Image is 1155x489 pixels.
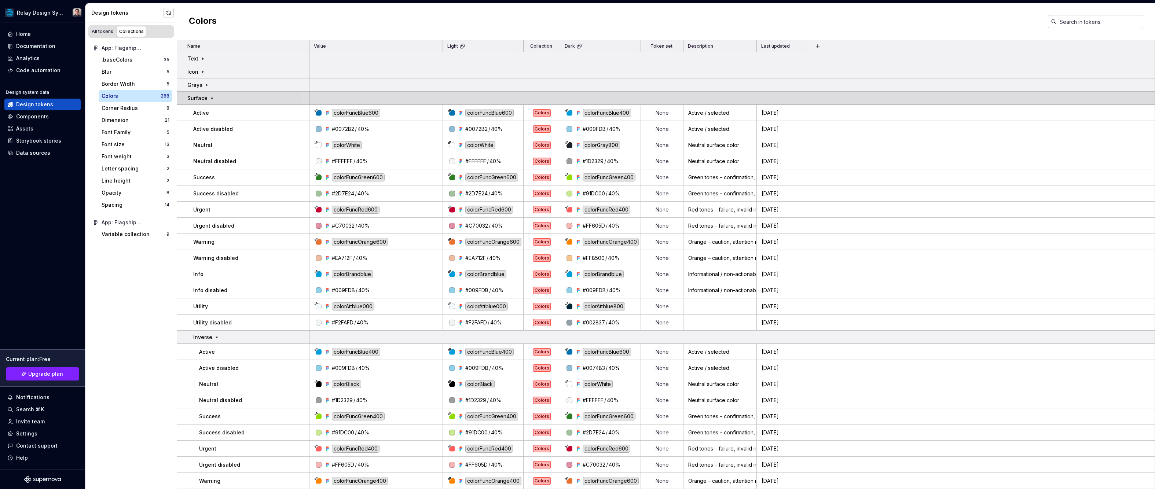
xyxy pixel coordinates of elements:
[641,202,683,218] td: None
[4,428,81,440] a: Settings
[102,68,111,76] div: Blur
[684,125,756,133] div: Active / selected
[583,348,631,356] div: colorFuncBlue600
[102,231,150,238] div: Variable collection
[332,364,355,372] div: #009FDB
[166,190,169,196] div: 8
[583,173,635,181] div: colorFuncGreen400
[465,270,506,278] div: colorBrandblue
[761,43,790,49] p: Last updated
[99,228,172,240] button: Variable collection9
[99,163,172,174] button: Letter spacing2
[16,430,37,437] div: Settings
[583,270,624,278] div: colorBrandblue
[332,109,380,117] div: colorFuncBlue600
[99,199,172,211] button: Spacing14
[641,376,683,392] td: None
[684,287,756,294] div: Informational / non-actionable
[332,190,354,197] div: #2D7E24
[99,139,172,150] a: Font size13
[641,218,683,234] td: None
[4,123,81,135] a: Assets
[99,114,172,126] a: Dimension21
[332,348,380,356] div: colorFuncBlue400
[166,81,169,87] div: 5
[641,169,683,185] td: None
[4,391,81,403] button: Notifications
[684,206,756,213] div: Red tones – failure, invalid input.
[684,158,756,165] div: Neutral surface color
[492,287,503,294] div: 40%
[533,125,551,133] div: Colors
[332,141,362,149] div: colorWhite
[641,153,683,169] td: None
[583,222,605,229] div: #FF605D
[355,125,357,133] div: /
[583,254,605,262] div: #FF8500
[608,319,620,326] div: 40%
[488,319,489,326] div: /
[16,101,53,108] div: Design tokens
[193,303,208,310] p: Utility
[583,319,605,326] div: #002837
[490,319,502,326] div: 40%
[332,222,355,229] div: #C70032
[99,102,172,114] button: Corner Radius8
[607,158,619,165] div: 40%
[102,201,122,209] div: Spacing
[4,147,81,159] a: Data sources
[684,271,756,278] div: Informational / non-actionable
[757,303,807,310] div: [DATE]
[606,319,608,326] div: /
[684,190,756,197] div: Green tones – confirmation, completion.
[358,222,370,229] div: 40%
[465,319,487,326] div: #F2FAFD
[99,78,172,90] button: Border Width5
[533,287,551,294] div: Colors
[4,416,81,427] a: Invite team
[332,287,355,294] div: #009FDB
[187,55,198,62] p: Text
[533,319,551,326] div: Colors
[166,69,169,75] div: 5
[16,113,49,120] div: Components
[99,66,172,78] a: Blur5
[684,348,756,356] div: Active / selected
[102,56,132,63] div: .baseColors
[199,364,239,372] p: Active disabled
[6,367,79,380] button: Upgrade plan
[99,90,172,102] a: Colors288
[530,43,552,49] p: Collection
[102,189,121,196] div: Opacity
[487,254,488,262] div: /
[165,202,169,208] div: 14
[92,29,113,34] div: All tokens
[16,125,33,132] div: Assets
[193,206,210,213] p: Urgent
[356,254,367,262] div: 40%
[16,149,50,157] div: Data sources
[165,117,169,123] div: 21
[641,344,683,360] td: None
[314,43,326,49] p: Value
[99,151,172,162] a: Font weight3
[102,129,131,136] div: Font Family
[488,190,490,197] div: /
[102,177,131,184] div: Line height
[757,287,807,294] div: [DATE]
[102,104,138,112] div: Corner Radius
[24,476,61,483] a: Supernova Logo
[4,440,81,452] button: Contact support
[16,43,55,50] div: Documentation
[606,287,608,294] div: /
[757,364,807,372] div: [DATE]
[102,141,125,148] div: Font size
[99,54,172,66] a: .baseColors35
[4,28,81,40] a: Home
[193,190,239,197] p: Success disabled
[650,43,672,49] p: Token set
[583,190,605,197] div: #91DC00
[166,129,169,135] div: 5
[533,254,551,262] div: Colors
